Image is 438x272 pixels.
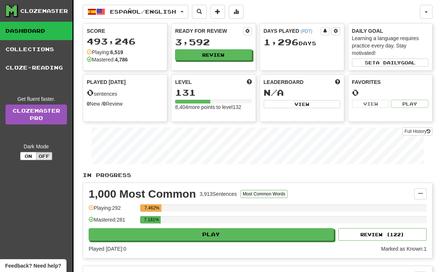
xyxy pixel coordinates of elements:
[175,88,252,97] div: 131
[391,100,428,108] button: Play
[247,78,252,86] span: Score more points to level up
[87,100,163,107] div: New / Review
[175,27,243,35] div: Ready for Review
[264,87,284,98] span: N/A
[20,152,36,160] button: On
[192,5,207,19] button: Search sentences
[87,88,163,98] div: sentences
[83,5,188,19] button: Español/English
[376,60,401,65] span: a daily
[264,38,340,47] div: Day s
[241,190,288,198] button: Most Common Words
[175,38,252,47] div: 3,592
[300,29,312,34] a: (PDT)
[352,100,389,108] button: View
[89,216,136,228] div: Mastered: 281
[103,101,106,107] strong: 0
[264,78,304,86] span: Leaderboard
[229,5,243,19] button: More stats
[264,27,321,35] div: Days Played
[264,100,340,108] button: View
[402,127,432,135] button: Full History
[175,49,252,60] button: Review
[110,49,123,55] strong: 6,519
[89,204,136,216] div: Playing: 292
[110,8,176,15] span: Español / English
[175,103,252,111] div: 8,404 more points to level 132
[6,143,67,150] div: Dark Mode
[115,57,128,63] strong: 4,786
[87,37,163,46] div: 493,246
[87,49,123,56] div: Playing:
[381,245,427,252] div: Marked as Known: 1
[87,27,163,35] div: Score
[87,78,126,86] span: Played [DATE]
[6,95,67,103] div: Get fluent faster.
[89,228,334,241] button: Play
[352,59,428,67] button: Seta dailygoal
[5,262,61,269] span: Open feedback widget
[87,56,128,63] div: Mastered:
[20,7,68,15] div: Clozemaster
[200,190,237,198] div: 3,913 Sentences
[87,101,90,107] strong: 0
[352,35,428,57] div: Learning a language requires practice every day. Stay motivated!
[36,152,52,160] button: Off
[352,88,428,97] div: 0
[142,216,161,223] div: 7.181%
[175,78,192,86] span: Level
[89,188,196,199] div: 1,000 Most Common
[335,78,340,86] span: This week in points, UTC
[87,87,94,98] span: 0
[6,105,67,124] a: ClozemasterPro
[142,204,161,212] div: 7.462%
[338,228,427,241] button: Review (122)
[83,172,432,179] p: In Progress
[352,27,428,35] div: Daily Goal
[264,37,299,47] span: 1,296
[352,78,428,86] div: Favorites
[210,5,225,19] button: Add sentence to collection
[89,246,126,252] span: Played [DATE]: 0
